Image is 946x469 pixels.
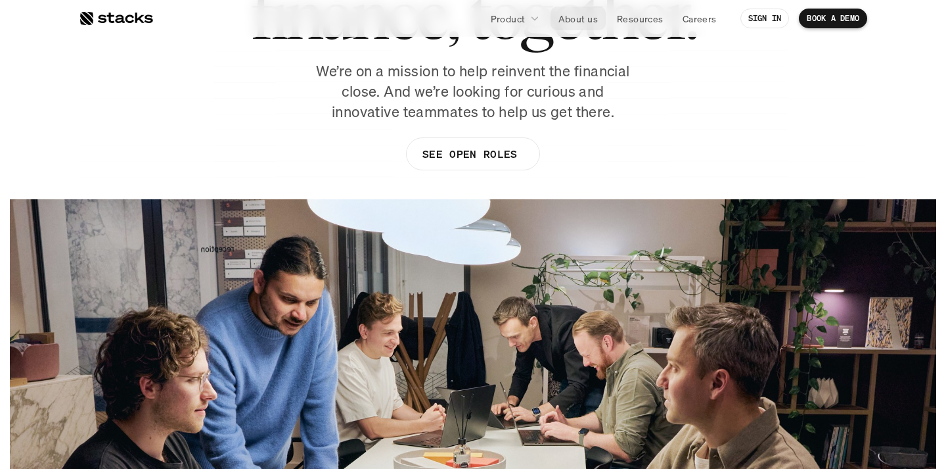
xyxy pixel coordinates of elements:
p: SEE OPEN ROLES [422,145,517,164]
a: SIGN IN [740,9,790,28]
p: Resources [617,12,664,26]
p: We’re on a mission to help reinvent the financial close. And we’re looking for curious and innova... [309,61,637,122]
p: About us [558,12,598,26]
a: Careers [675,7,725,30]
p: Careers [683,12,717,26]
p: BOOK A DEMO [807,14,859,23]
p: SIGN IN [748,14,782,23]
a: Resources [609,7,671,30]
a: SEE OPEN ROLES [406,137,540,170]
p: Product [491,12,526,26]
a: BOOK A DEMO [799,9,867,28]
a: About us [551,7,606,30]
